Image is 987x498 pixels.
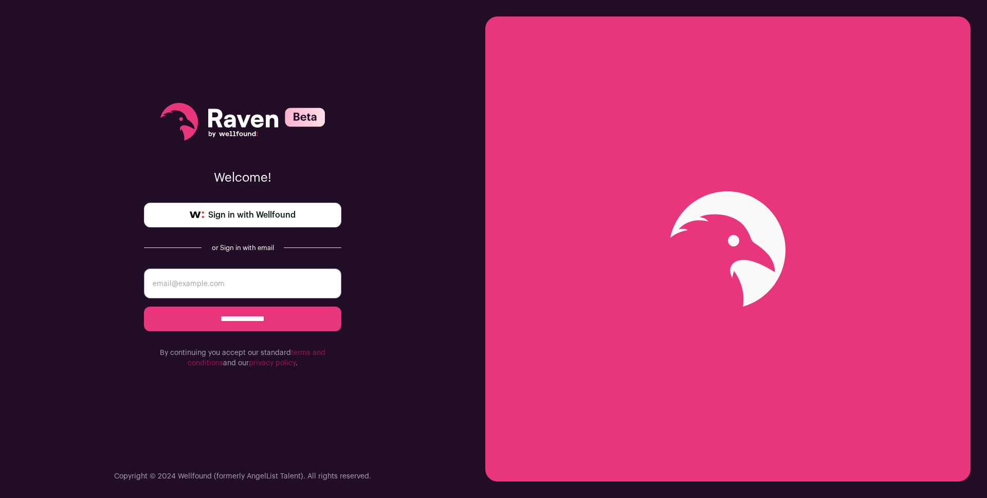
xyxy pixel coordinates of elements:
[208,209,296,221] span: Sign in with Wellfound
[114,471,371,482] p: Copyright © 2024 Wellfound (formerly AngelList Talent). All rights reserved.
[210,244,276,252] div: or Sign in with email
[144,203,341,227] a: Sign in with Wellfound
[249,360,296,367] a: privacy policy
[144,269,341,298] input: email@example.com
[144,170,341,186] p: Welcome!
[188,349,325,367] a: terms and conditions
[144,348,341,368] p: By continuing you accept our standard and our .
[190,211,204,219] img: wellfound-symbol-flush-black-fb3c872781a75f747ccb3a119075da62bfe97bd399995f84a933054e44a575c4.png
